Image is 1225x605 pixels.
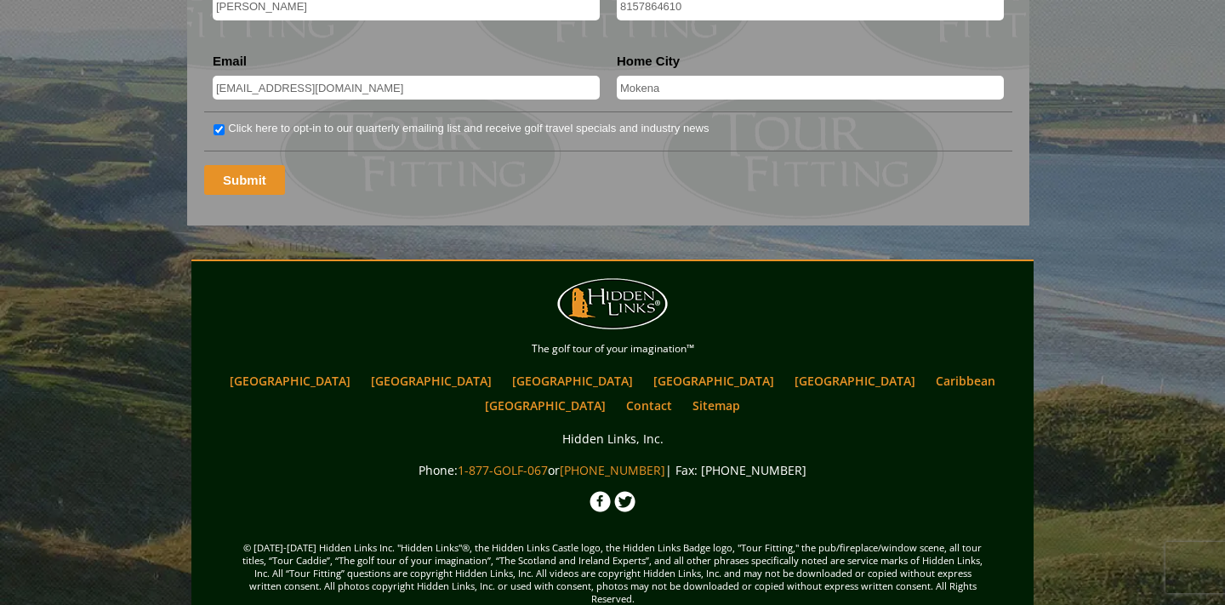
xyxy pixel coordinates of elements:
a: [GEOGRAPHIC_DATA] [476,393,614,418]
a: [GEOGRAPHIC_DATA] [362,368,500,393]
a: Caribbean [927,368,1004,393]
a: 1-877-GOLF-067 [458,462,548,478]
input: Submit [204,165,285,195]
p: Phone: or | Fax: [PHONE_NUMBER] [196,459,1029,481]
a: Contact [618,393,681,418]
a: [GEOGRAPHIC_DATA] [504,368,641,393]
p: Hidden Links, Inc. [196,428,1029,449]
p: The golf tour of your imagination™ [196,340,1029,358]
img: Twitter [614,491,635,512]
a: [GEOGRAPHIC_DATA] [645,368,783,393]
a: [GEOGRAPHIC_DATA] [786,368,924,393]
label: Email [213,53,247,70]
label: Home City [617,53,680,70]
label: Click here to opt-in to our quarterly emailing list and receive golf travel specials and industry... [228,120,709,137]
a: [PHONE_NUMBER] [560,462,665,478]
a: Sitemap [684,393,749,418]
a: [GEOGRAPHIC_DATA] [221,368,359,393]
img: Facebook [590,491,611,512]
